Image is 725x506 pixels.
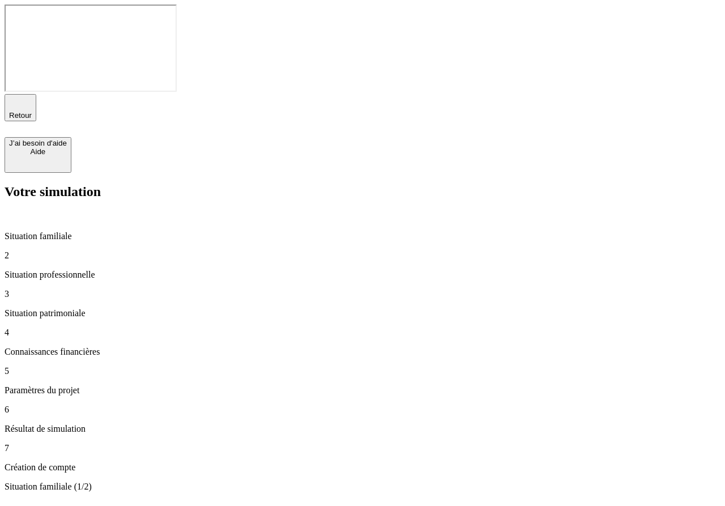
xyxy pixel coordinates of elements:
[5,328,720,338] p: 4
[5,270,720,280] p: Situation professionnelle
[9,139,67,147] div: J’ai besoin d'aide
[5,424,720,434] p: Résultat de simulation
[5,366,720,376] p: 5
[5,137,71,173] button: J’ai besoin d'aideAide
[5,385,720,396] p: Paramètres du projet
[5,308,720,318] p: Situation patrimoniale
[9,147,67,156] div: Aide
[5,250,720,261] p: 2
[5,443,720,453] p: 7
[5,289,720,299] p: 3
[5,94,36,121] button: Retour
[5,184,720,199] h2: Votre simulation
[5,405,720,415] p: 6
[5,482,720,492] p: Situation familiale (1/2)
[5,231,720,241] p: Situation familiale
[9,111,32,120] span: Retour
[5,347,720,357] p: Connaissances financières
[5,462,720,473] p: Création de compte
